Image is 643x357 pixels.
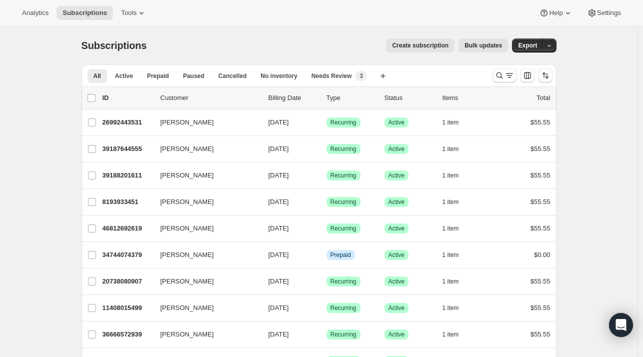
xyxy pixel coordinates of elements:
span: Active [388,118,405,126]
span: [PERSON_NAME] [160,197,214,207]
p: 36666572939 [102,329,152,339]
button: 1 item [442,168,470,182]
div: IDCustomerBilling DateTypeStatusItemsTotal [102,93,550,103]
span: Subscriptions [81,40,147,51]
span: Active [388,198,405,206]
span: [DATE] [268,330,289,338]
span: Active [388,304,405,312]
span: No inventory [260,72,297,80]
span: $55.55 [530,304,550,311]
span: 1 item [442,145,459,153]
span: Recurring [330,224,356,232]
span: Active [388,145,405,153]
span: Prepaid [147,72,169,80]
span: [DATE] [268,277,289,285]
p: 11408015499 [102,303,152,313]
span: [PERSON_NAME] [160,276,214,286]
span: $55.55 [530,198,550,205]
span: Active [115,72,133,80]
span: 1 item [442,171,459,179]
button: 1 item [442,301,470,315]
span: Recurring [330,330,356,338]
div: 39188201611[PERSON_NAME][DATE]SuccessRecurringSuccessActive1 item$55.55 [102,168,550,182]
span: Active [388,224,405,232]
span: Active [388,251,405,259]
span: Cancelled [218,72,247,80]
div: Items [442,93,492,103]
span: [PERSON_NAME] [160,170,214,180]
p: 26992443531 [102,117,152,127]
span: 1 item [442,304,459,312]
p: Total [536,93,550,103]
span: [DATE] [268,171,289,179]
button: 1 item [442,142,470,156]
span: $55.55 [530,145,550,152]
p: 34744074379 [102,250,152,260]
button: 1 item [442,274,470,288]
span: Recurring [330,118,356,126]
button: [PERSON_NAME] [154,300,254,316]
span: Tools [121,9,136,17]
span: Active [388,330,405,338]
button: Bulk updates [458,38,508,52]
button: [PERSON_NAME] [154,167,254,183]
span: 1 item [442,118,459,126]
button: 1 item [442,195,470,209]
button: 1 item [442,115,470,129]
span: Export [518,41,537,49]
span: Recurring [330,277,356,285]
button: Create new view [375,69,391,83]
div: 26992443531[PERSON_NAME][DATE]SuccessRecurringSuccessActive1 item$55.55 [102,115,550,129]
div: 36666572939[PERSON_NAME][DATE]SuccessRecurringSuccessActive1 item$55.55 [102,327,550,341]
span: [PERSON_NAME] [160,250,214,260]
div: 39187644555[PERSON_NAME][DATE]SuccessRecurringSuccessActive1 item$55.55 [102,142,550,156]
span: 1 item [442,224,459,232]
p: Status [384,93,434,103]
button: Analytics [16,6,54,20]
span: $55.55 [530,118,550,126]
div: 34744074379[PERSON_NAME][DATE]InfoPrepaidSuccessActive1 item$0.00 [102,248,550,262]
span: 1 item [442,251,459,259]
span: Settings [597,9,621,17]
span: $55.55 [530,224,550,232]
span: 1 item [442,277,459,285]
span: $0.00 [534,251,550,258]
span: [DATE] [268,198,289,205]
span: [DATE] [268,224,289,232]
button: Search and filter results [492,68,516,82]
button: [PERSON_NAME] [154,194,254,210]
span: [DATE] [268,251,289,258]
span: Create subscription [392,41,448,49]
span: $55.55 [530,330,550,338]
div: 8193933451[PERSON_NAME][DATE]SuccessRecurringSuccessActive1 item$55.55 [102,195,550,209]
button: Settings [581,6,627,20]
button: Export [512,38,543,52]
button: Help [533,6,578,20]
p: 8193933451 [102,197,152,207]
span: Prepaid [330,251,351,259]
span: Recurring [330,145,356,153]
span: [PERSON_NAME] [160,303,214,313]
span: $55.55 [530,277,550,285]
p: 20738080907 [102,276,152,286]
p: 39187644555 [102,144,152,154]
span: [PERSON_NAME] [160,117,214,127]
button: Subscriptions [56,6,113,20]
span: 1 item [442,330,459,338]
span: Active [388,277,405,285]
span: 3 [359,72,363,80]
span: [DATE] [268,145,289,152]
p: Billing Date [268,93,318,103]
button: [PERSON_NAME] [154,247,254,263]
button: 1 item [442,221,470,235]
button: [PERSON_NAME] [154,220,254,236]
div: Type [326,93,376,103]
span: $55.55 [530,171,550,179]
span: [PERSON_NAME] [160,144,214,154]
p: Customer [160,93,260,103]
div: 46812692619[PERSON_NAME][DATE]SuccessRecurringSuccessActive1 item$55.55 [102,221,550,235]
span: Needs Review [311,72,352,80]
button: Customize table column order and visibility [520,68,534,82]
span: [DATE] [268,304,289,311]
span: Active [388,171,405,179]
